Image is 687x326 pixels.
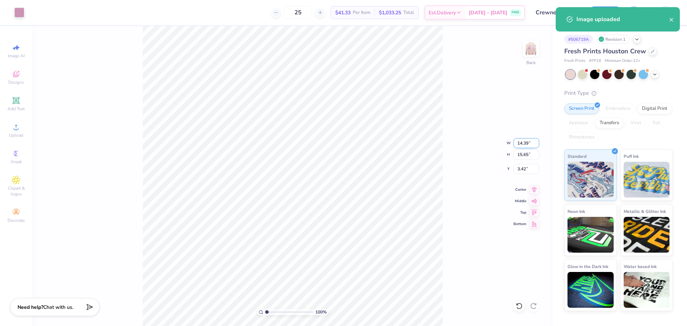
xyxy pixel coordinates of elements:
span: Center [513,187,526,192]
span: Chat with us. [43,304,73,311]
span: 100 % [315,309,327,315]
input: – – [284,6,312,19]
span: Fresh Prints [564,58,585,64]
div: Applique [564,118,593,128]
span: # FP18 [589,58,601,64]
span: Standard [567,152,586,160]
div: # 506719A [564,35,593,44]
div: Embroidery [601,103,635,114]
span: FREE [512,10,519,15]
span: Neon Ink [567,208,585,215]
span: $41.33 [335,9,351,16]
div: Screen Print [564,103,599,114]
span: Add Text [8,106,25,112]
div: Transfers [595,118,624,128]
img: Neon Ink [567,217,614,253]
span: $1,033.25 [379,9,401,16]
span: Clipart & logos [4,185,29,197]
span: [DATE] - [DATE] [469,9,507,16]
div: Print Type [564,89,673,97]
span: Metallic & Glitter Ink [624,208,666,215]
div: Foil [648,118,665,128]
span: Per Item [353,9,370,16]
img: Standard [567,162,614,198]
span: Glow in the Dark Ink [567,263,608,270]
div: Revision 1 [596,35,629,44]
span: Bottom [513,222,526,227]
div: Rhinestones [564,132,599,143]
span: Decorate [8,218,25,223]
img: Puff Ink [624,162,670,198]
input: Untitled Design [530,5,583,20]
div: Back [526,59,536,66]
span: Est. Delivery [429,9,456,16]
span: Top [513,210,526,215]
span: Greek [11,159,22,165]
div: Vinyl [626,118,646,128]
div: Digital Print [637,103,672,114]
span: Image AI [8,53,25,59]
img: Glow in the Dark Ink [567,272,614,308]
button: close [669,15,674,24]
img: Water based Ink [624,272,670,308]
img: Back [524,42,538,56]
span: Fresh Prints Houston Crew [564,47,646,55]
span: Designs [8,79,24,85]
strong: Need help? [18,304,43,311]
span: Upload [9,132,23,138]
span: Water based Ink [624,263,657,270]
img: Metallic & Glitter Ink [624,217,670,253]
div: Image uploaded [576,15,669,24]
span: Middle [513,199,526,204]
span: Minimum Order: 12 + [605,58,640,64]
span: Total [403,9,414,16]
span: Puff Ink [624,152,639,160]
